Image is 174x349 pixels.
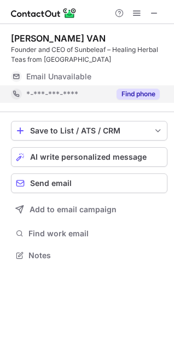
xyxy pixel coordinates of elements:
div: [PERSON_NAME] VAN [11,33,106,44]
span: Add to email campaign [30,205,117,214]
img: ContactOut v5.3.10 [11,7,77,20]
button: Find work email [11,226,167,241]
button: AI write personalized message [11,147,167,167]
span: Email Unavailable [26,72,91,82]
button: Add to email campaign [11,200,167,219]
button: Reveal Button [117,89,160,100]
span: Find work email [28,229,163,239]
div: Founder and CEO of Sunbeleaf – Healing Herbal Teas from [GEOGRAPHIC_DATA] [11,45,167,65]
button: Send email [11,173,167,193]
span: Send email [30,179,72,188]
button: Notes [11,248,167,263]
span: Notes [28,251,163,260]
button: save-profile-one-click [11,121,167,141]
span: AI write personalized message [30,153,147,161]
div: Save to List / ATS / CRM [30,126,148,135]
